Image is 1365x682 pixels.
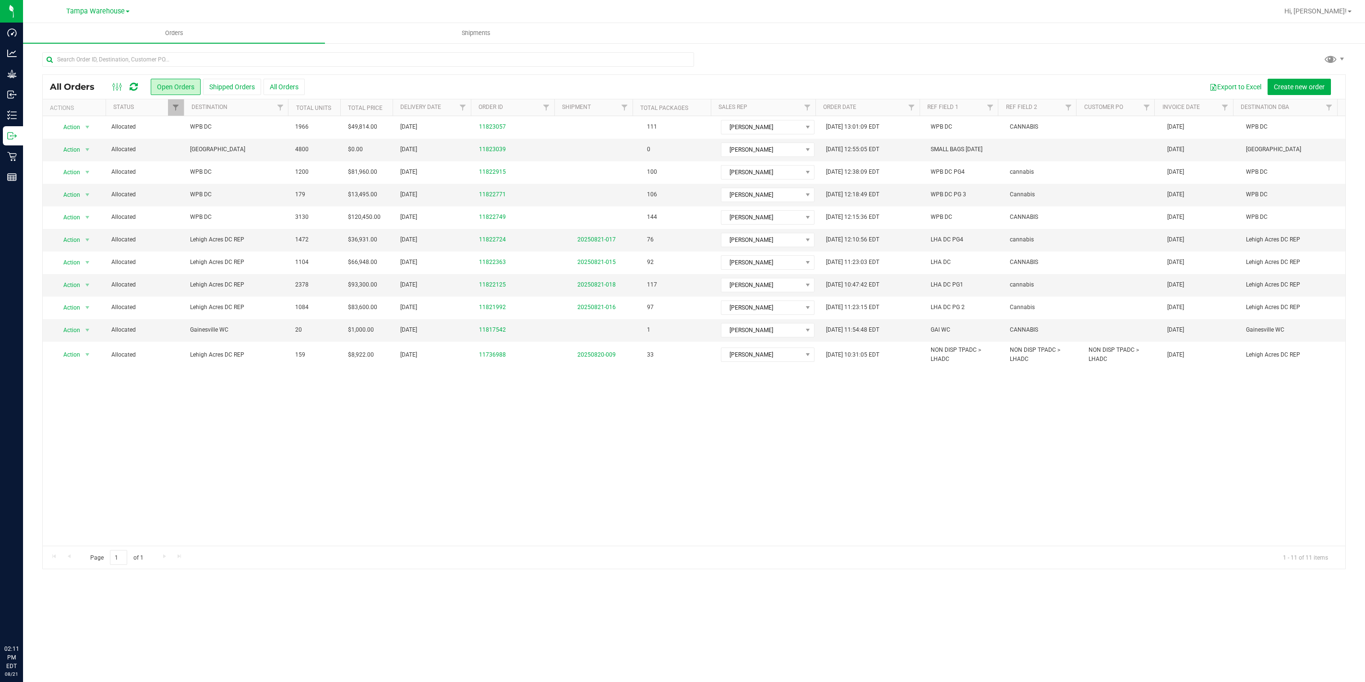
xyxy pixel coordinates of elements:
[55,211,81,224] span: Action
[1246,258,1340,267] span: Lehigh Acres DC REP
[826,145,879,154] span: [DATE] 12:55:05 EDT
[348,145,363,154] span: $0.00
[295,213,309,222] span: 3130
[1167,350,1184,359] span: [DATE]
[1167,280,1184,289] span: [DATE]
[111,190,179,199] span: Allocated
[263,79,305,95] button: All Orders
[826,168,879,177] span: [DATE] 12:38:09 EDT
[190,303,284,312] span: Lehigh Acres DC REP
[479,168,506,177] a: 11822915
[111,213,179,222] span: Allocated
[82,550,151,565] span: Page of 1
[826,280,879,289] span: [DATE] 10:47:42 EDT
[400,258,417,267] span: [DATE]
[400,145,417,154] span: [DATE]
[82,120,94,134] span: select
[479,145,506,154] a: 11823039
[642,323,655,337] span: 1
[718,104,747,110] a: Sales Rep
[348,258,377,267] span: $66,948.00
[479,280,506,289] a: 11822125
[82,348,94,361] span: select
[479,303,506,312] a: 11821992
[1284,7,1347,15] span: Hi, [PERSON_NAME]!
[7,131,17,141] inline-svg: Outbound
[295,145,309,154] span: 4800
[479,104,503,110] a: Order ID
[1010,122,1038,132] span: CANNABIS
[296,105,331,111] a: Total Units
[325,23,627,43] a: Shipments
[931,190,966,199] span: WPB DC PG 3
[1167,258,1184,267] span: [DATE]
[1010,258,1038,267] span: CANNABIS
[1246,235,1340,244] span: Lehigh Acres DC REP
[348,213,381,222] span: $120,450.00
[111,258,179,267] span: Allocated
[1217,99,1233,116] a: Filter
[295,168,309,177] span: 1200
[931,303,965,312] span: LHA DC PG 2
[151,79,201,95] button: Open Orders
[1246,122,1340,132] span: WPB DC
[642,165,662,179] span: 100
[7,90,17,99] inline-svg: Inbound
[113,104,134,110] a: Status
[400,235,417,244] span: [DATE]
[479,258,506,267] a: 11822363
[82,211,94,224] span: select
[826,258,879,267] span: [DATE] 11:23:03 EDT
[152,29,196,37] span: Orders
[4,645,19,670] p: 02:11 PM EDT
[617,99,633,116] a: Filter
[1162,104,1200,110] a: Invoice Date
[400,190,417,199] span: [DATE]
[190,145,284,154] span: [GEOGRAPHIC_DATA]
[1246,168,1340,177] span: WPB DC
[1167,213,1184,222] span: [DATE]
[1246,280,1340,289] span: Lehigh Acres DC REP
[23,23,325,43] a: Orders
[642,188,662,202] span: 106
[348,168,377,177] span: $81,960.00
[66,7,125,15] span: Tampa Warehouse
[82,301,94,314] span: select
[1010,235,1034,244] span: cannabis
[348,235,377,244] span: $36,931.00
[348,303,377,312] span: $83,600.00
[931,168,965,177] span: WPB DC PG4
[1010,303,1035,312] span: Cannabis
[642,143,655,156] span: 0
[190,258,284,267] span: Lehigh Acres DC REP
[110,550,127,565] input: 1
[1138,99,1154,116] a: Filter
[190,168,284,177] span: WPB DC
[50,105,102,111] div: Actions
[642,255,659,269] span: 92
[190,280,284,289] span: Lehigh Acres DC REP
[642,278,662,292] span: 117
[577,304,616,311] a: 20250821-016
[295,303,309,312] span: 1084
[721,256,802,269] span: [PERSON_NAME]
[1010,325,1038,335] span: CANNABIS
[931,346,998,364] span: NON DISP TPADC > LHADC
[904,99,920,116] a: Filter
[640,105,688,111] a: Total Packages
[479,122,506,132] a: 11823057
[721,120,802,134] span: [PERSON_NAME]
[642,210,662,224] span: 144
[295,325,302,335] span: 20
[449,29,503,37] span: Shipments
[479,350,506,359] a: 11736988
[1268,79,1331,95] button: Create new order
[42,52,694,67] input: Search Order ID, Destination, Customer PO...
[190,235,284,244] span: Lehigh Acres DC REP
[721,143,802,156] span: [PERSON_NAME]
[826,190,879,199] span: [DATE] 12:18:49 EDT
[721,188,802,202] span: [PERSON_NAME]
[82,256,94,269] span: select
[1089,346,1156,364] span: NON DISP TPADC > LHADC
[348,122,377,132] span: $49,814.00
